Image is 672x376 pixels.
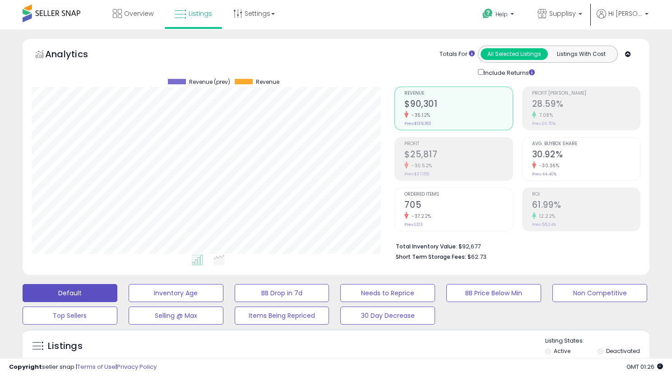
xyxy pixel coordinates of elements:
[117,362,157,371] a: Privacy Policy
[606,347,640,355] label: Deactivated
[404,142,512,147] span: Profit
[482,8,493,19] i: Get Help
[404,91,512,96] span: Revenue
[396,253,466,261] b: Short Term Storage Fees:
[496,10,508,18] span: Help
[532,149,640,161] h2: 30.92%
[554,347,570,355] label: Active
[404,149,512,161] h2: $25,817
[626,362,663,371] span: 2025-08-11 01:26 GMT
[256,79,279,85] span: Revenue
[536,162,560,169] small: -30.36%
[340,284,435,302] button: Needs to Reprice
[536,112,553,119] small: 7.08%
[404,121,431,126] small: Prev: $139,183
[471,67,546,78] div: Include Returns
[124,9,153,18] span: Overview
[549,9,576,18] span: Supplisy
[396,240,634,251] li: $92,677
[396,243,457,250] b: Total Inventory Value:
[446,284,541,302] button: BB Price Below Min
[408,162,432,169] small: -30.52%
[532,192,640,197] span: ROI
[48,340,83,353] h5: Listings
[77,362,116,371] a: Terms of Use
[404,192,512,197] span: Ordered Items
[235,307,329,325] button: Items Being Repriced
[545,337,649,345] p: Listing States:
[45,48,106,63] h5: Analytics
[532,171,556,177] small: Prev: 44.40%
[129,307,223,325] button: Selling @ Max
[608,9,642,18] span: Hi [PERSON_NAME]
[552,284,647,302] button: Non Competitive
[440,50,475,59] div: Totals For
[189,79,230,85] span: Revenue (prev)
[23,284,117,302] button: Default
[532,222,556,227] small: Prev: 55.24%
[9,363,157,371] div: seller snap | |
[129,284,223,302] button: Inventory Age
[404,171,429,177] small: Prev: $37,155
[340,307,435,325] button: 30 Day Decrease
[23,307,117,325] button: Top Sellers
[408,112,431,119] small: -35.12%
[532,200,640,212] h2: 61.99%
[547,48,615,60] button: Listings With Cost
[532,121,556,126] small: Prev: 26.70%
[404,200,512,212] h2: 705
[475,1,523,29] a: Help
[532,142,640,147] span: Avg. Buybox Share
[189,9,212,18] span: Listings
[481,48,548,60] button: All Selected Listings
[9,362,42,371] strong: Copyright
[404,99,512,111] h2: $90,301
[408,213,431,220] small: -37.22%
[404,222,423,227] small: Prev: 1,123
[597,9,649,29] a: Hi [PERSON_NAME]
[235,284,329,302] button: BB Drop in 7d
[532,91,640,96] span: Profit [PERSON_NAME]
[536,213,556,220] small: 12.22%
[532,99,640,111] h2: 28.59%
[468,252,487,261] span: $62.73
